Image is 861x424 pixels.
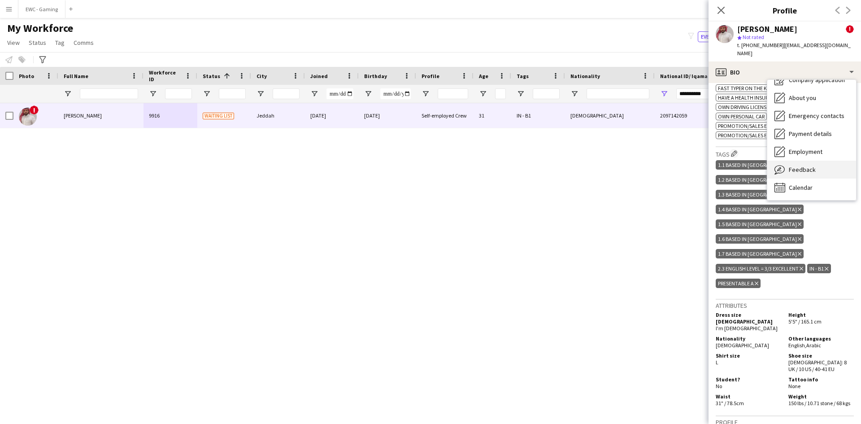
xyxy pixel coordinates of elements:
button: Open Filter Menu [64,90,72,98]
h5: Other languages [788,335,854,342]
input: Profile Filter Input [438,88,468,99]
div: Bio [709,61,861,83]
button: EWC - Gaming [18,0,65,18]
span: [PERSON_NAME] [64,112,102,119]
span: Full Name [64,73,88,79]
span: Emergency contacts [789,112,844,120]
input: Age Filter Input [495,88,506,99]
div: Payment details [767,125,856,143]
button: Open Filter Menu [660,90,668,98]
button: Open Filter Menu [149,90,157,98]
div: 1.6 Based in [GEOGRAPHIC_DATA] [716,234,804,244]
span: [DEMOGRAPHIC_DATA]: 8 UK / 10 US / 40-41 EU [788,359,847,372]
span: | [EMAIL_ADDRESS][DOMAIN_NAME] [737,42,851,57]
button: Open Filter Menu [310,90,318,98]
h3: Profile [709,4,861,16]
h5: Shoe size [788,352,854,359]
span: City [257,73,267,79]
span: Tag [55,39,65,47]
div: 1.3 Based in [GEOGRAPHIC_DATA] [716,190,804,199]
div: 1.5 Based in [GEOGRAPHIC_DATA] [716,219,804,229]
button: Open Filter Menu [257,90,265,98]
div: Jeddah [251,103,305,128]
span: Employment [789,148,822,156]
h5: Weight [788,393,854,400]
input: Workforce ID Filter Input [165,88,192,99]
span: Joined [310,73,328,79]
button: Open Filter Menu [479,90,487,98]
div: 9916 [143,103,197,128]
span: Have a Health Insurance [718,94,781,101]
span: L [716,359,718,366]
a: Tag [52,37,68,48]
span: ! [846,25,854,33]
span: Photo [19,73,34,79]
input: Joined Filter Input [326,88,353,99]
span: Feedback [789,166,816,174]
input: Tags Filter Input [533,88,560,99]
h5: Student? [716,376,781,383]
span: Fast typer on the keyboard [718,85,788,92]
span: Nationality [570,73,600,79]
button: Open Filter Menu [364,90,372,98]
span: Not rated [743,34,764,40]
span: Promotion/Sales Experience: Luxury Brands [718,132,831,139]
span: 2097142059 [660,112,687,119]
div: IN - B1 [511,103,565,128]
input: Full Name Filter Input [80,88,138,99]
h5: Shirt size [716,352,781,359]
div: [PERSON_NAME] [737,25,797,33]
div: [DATE] [305,103,359,128]
span: View [7,39,20,47]
div: 1.4 Based in [GEOGRAPHIC_DATA] [716,205,804,214]
h5: Nationality [716,335,781,342]
app-action-btn: Advanced filters [37,54,48,65]
h5: Waist [716,393,781,400]
span: No [716,383,722,389]
span: Arabic [806,342,821,349]
h3: Attributes [716,302,854,310]
h3: Tags [716,149,854,158]
span: I'm [DEMOGRAPHIC_DATA] [716,325,778,332]
span: Payment details [789,130,832,138]
span: Waiting list [203,113,234,119]
span: 31" / 78.5cm [716,400,744,407]
span: Workforce ID [149,69,181,83]
div: 1.2 Based in [GEOGRAPHIC_DATA] [716,175,804,184]
div: Emergency contacts [767,107,856,125]
h5: Tattoo info [788,376,854,383]
div: 31 [474,103,511,128]
span: ! [30,105,39,114]
span: Status [29,39,46,47]
span: Tags [517,73,529,79]
span: English , [788,342,806,349]
span: t. [PHONE_NUMBER] [737,42,784,48]
input: Status Filter Input [219,88,246,99]
input: Birthday Filter Input [380,88,411,99]
span: [DEMOGRAPHIC_DATA] [716,342,769,349]
div: 2.3 English Level = 3/3 Excellent [716,264,805,273]
div: Company application [767,71,856,89]
a: View [4,37,23,48]
span: Calendar [789,184,813,192]
div: About you [767,89,856,107]
button: Everyone8,146 [698,31,743,42]
span: Own Personal Car [718,113,765,120]
div: Feedback [767,161,856,179]
span: Comms [74,39,94,47]
span: Age [479,73,488,79]
div: Self-employed Crew [416,103,474,128]
button: Open Filter Menu [203,90,211,98]
input: Nationality Filter Input [587,88,649,99]
div: 1.7 Based in [GEOGRAPHIC_DATA] [716,249,804,258]
input: National ID/ Iqama number Filter Input [676,88,739,99]
span: About you [789,94,816,102]
span: My Workforce [7,22,73,35]
span: Promotion/Sales Experience: Car Industry [718,122,826,129]
input: City Filter Input [273,88,300,99]
a: Status [25,37,50,48]
span: 150 lbs / 10.71 stone / 68 kgs [788,400,850,407]
div: Employment [767,143,856,161]
span: Status [203,73,220,79]
h5: Height [788,311,854,318]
